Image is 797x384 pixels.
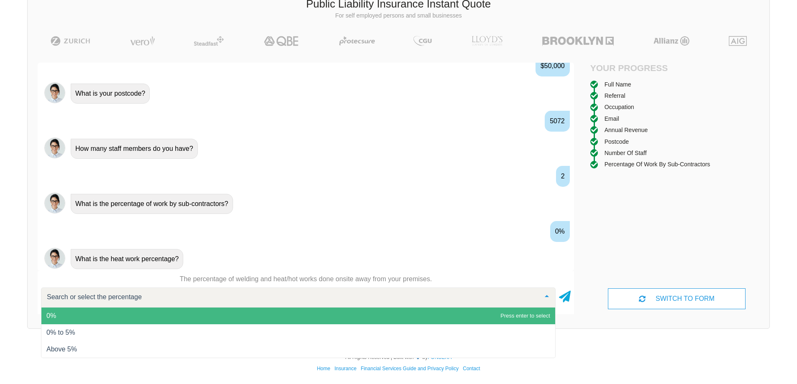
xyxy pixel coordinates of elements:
div: How many staff members do you have? [71,139,198,159]
div: Full Name [605,80,631,89]
div: Annual Revenue [605,125,648,135]
img: Allianz | Public Liability Insurance [649,36,694,46]
div: 5072 [545,111,570,132]
img: Vero | Public Liability Insurance [126,36,159,46]
div: What is the heat work percentage? [71,249,183,269]
img: CGU | Public Liability Insurance [410,36,435,46]
img: LLOYD's | Public Liability Insurance [467,36,507,46]
div: 2 [556,166,570,187]
p: For self employed persons and small businesses [34,12,763,20]
a: Contact [463,366,480,371]
div: Postcode [605,137,629,146]
div: Occupation [605,102,634,112]
span: 0% to 5% [46,329,75,336]
img: AIG | Public Liability Insurance [725,36,750,46]
img: Chatbot | PLI [44,137,65,158]
img: QBE | Public Liability Insurance [259,36,304,46]
a: Insurance [334,366,356,371]
h4: Your Progress [590,63,677,73]
div: Number of staff [605,148,647,158]
div: Email [605,114,619,123]
p: The percentage of welding and heat/hot works done onsite away from your premises. [38,275,574,284]
div: What is your postcode? [71,84,150,104]
a: Home [317,366,330,371]
span: Above 5% [46,346,77,353]
img: Steadfast | Public Liability Insurance [190,36,227,46]
div: What is the percentage of work by sub-contractors? [71,194,233,214]
img: Protecsure | Public Liability Insurance [336,36,378,46]
img: Zurich | Public Liability Insurance [47,36,94,46]
div: Referral [605,91,625,100]
div: SWITCH TO FORM [608,288,745,309]
input: Search or select the percentage [45,293,538,301]
div: $50,000 [536,56,570,76]
img: Chatbot | PLI [44,193,65,214]
img: Chatbot | PLI [44,248,65,269]
img: Brooklyn | Public Liability Insurance [539,36,617,46]
div: 0% [550,221,570,242]
div: Percentage of work by sub-contractors [605,160,710,169]
a: Financial Services Guide and Privacy Policy [361,366,459,371]
span: 0% [46,312,56,319]
img: Chatbot | PLI [44,82,65,103]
